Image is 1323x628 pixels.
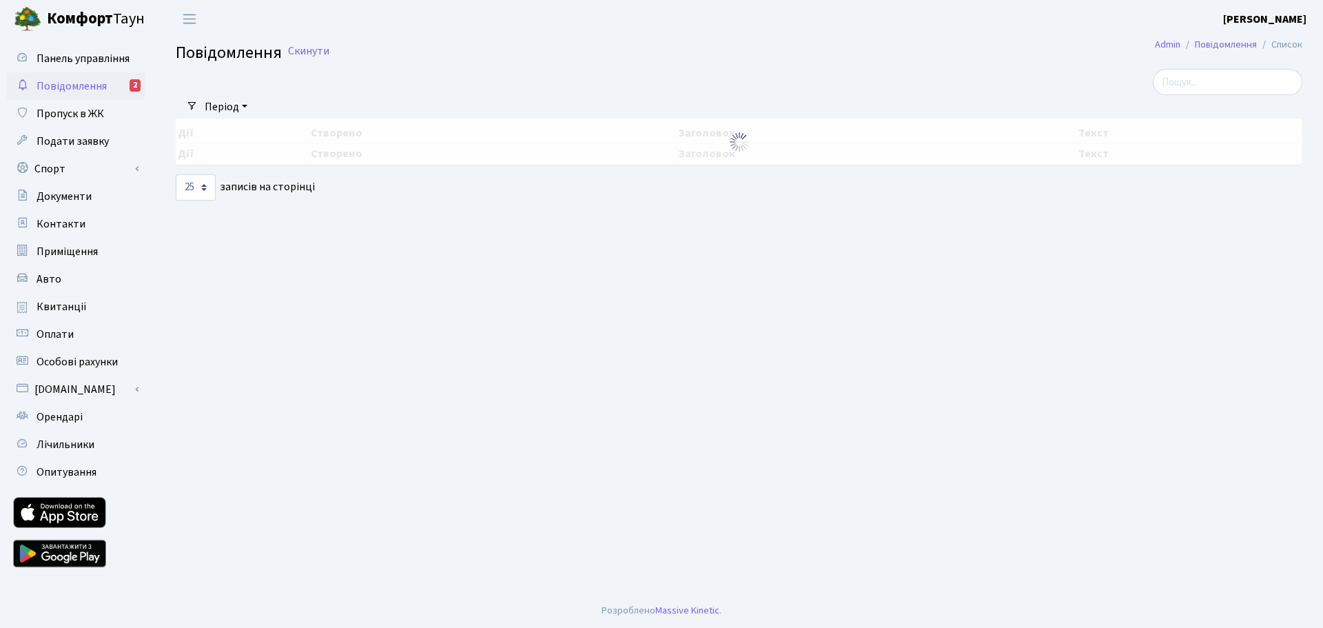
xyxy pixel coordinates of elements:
[1257,37,1302,52] li: Список
[7,128,145,155] a: Подати заявку
[1134,30,1323,59] nav: breadcrumb
[7,45,145,72] a: Панель управління
[288,45,329,58] a: Скинути
[37,327,74,342] span: Оплати
[130,79,141,92] div: 2
[728,131,750,153] img: Обробка...
[1153,69,1302,95] input: Пошук...
[37,409,83,425] span: Орендарі
[172,8,207,30] button: Переключити навігацію
[37,299,87,314] span: Квитанції
[47,8,145,31] span: Таун
[7,183,145,210] a: Документи
[602,603,721,618] div: Розроблено .
[7,431,145,458] a: Лічильники
[37,272,61,287] span: Авто
[47,8,113,30] b: Комфорт
[37,106,104,121] span: Пропуск в ЖК
[37,244,98,259] span: Приміщення
[7,403,145,431] a: Орендарі
[7,238,145,265] a: Приміщення
[7,376,145,403] a: [DOMAIN_NAME]
[199,95,253,119] a: Період
[1223,12,1306,27] b: [PERSON_NAME]
[37,465,96,480] span: Опитування
[7,321,145,348] a: Оплати
[1155,37,1180,52] a: Admin
[176,41,282,65] span: Повідомлення
[7,458,145,486] a: Опитування
[1223,11,1306,28] a: [PERSON_NAME]
[37,437,94,452] span: Лічильники
[37,189,92,204] span: Документи
[37,216,85,232] span: Контакти
[655,603,719,618] a: Massive Kinetic
[37,134,109,149] span: Подати заявку
[14,6,41,33] img: logo.png
[7,348,145,376] a: Особові рахунки
[37,51,130,66] span: Панель управління
[7,100,145,128] a: Пропуск в ЖК
[7,72,145,100] a: Повідомлення2
[7,293,145,321] a: Квитанції
[37,79,107,94] span: Повідомлення
[7,210,145,238] a: Контакти
[176,174,315,201] label: записів на сторінці
[7,265,145,293] a: Авто
[176,174,216,201] select: записів на сторінці
[7,155,145,183] a: Спорт
[1195,37,1257,52] a: Повідомлення
[37,354,118,369] span: Особові рахунки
